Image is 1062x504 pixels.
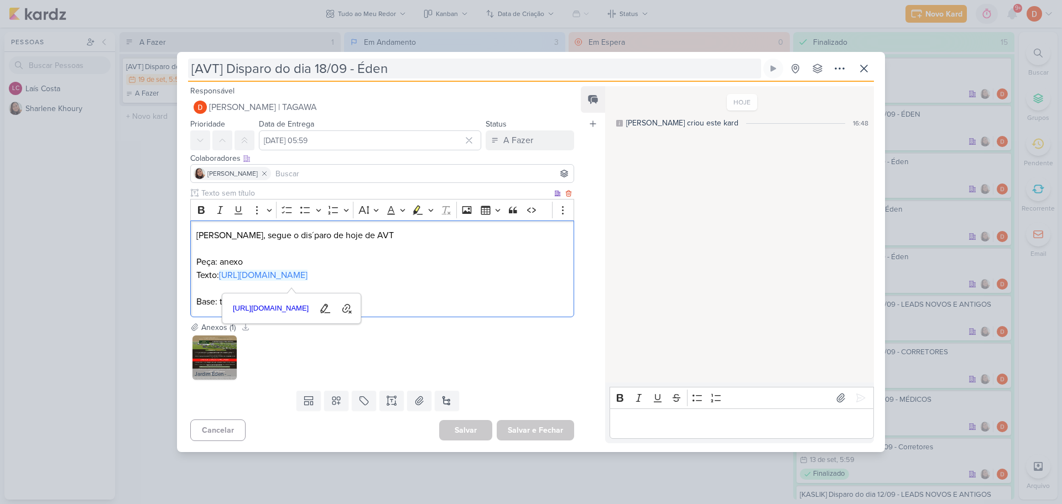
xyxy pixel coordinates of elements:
[194,168,205,179] img: Sharlene Khoury
[769,64,778,73] div: Ligar relógio
[207,169,258,179] span: [PERSON_NAME]
[190,419,246,441] button: Cancelar
[610,408,874,439] div: Editor editing area: main
[199,187,552,199] input: Texto sem título
[188,59,761,78] input: Kard Sem Título
[229,300,313,317] a: [URL][DOMAIN_NAME]
[486,130,574,150] button: A Fazer
[190,97,574,117] button: [PERSON_NAME] | TAGAWA
[190,221,574,317] div: Editor editing area: main
[196,295,568,308] p: Base: todo mundo
[610,387,874,408] div: Editor toolbar
[190,119,225,129] label: Prioridade
[259,119,314,129] label: Data de Entrega
[196,229,568,242] p: [PERSON_NAME], segue o dis´paro de hoje de AVT
[209,101,317,114] span: [PERSON_NAME] | TAGAWA
[273,167,571,180] input: Buscar
[853,118,868,128] div: 16:48
[259,130,481,150] input: Select a date
[503,134,533,147] div: A Fazer
[196,269,568,282] p: Texto:
[190,86,235,96] label: Responsável
[201,322,236,333] div: Anexos (1)
[230,302,313,315] span: [URL][DOMAIN_NAME]
[192,335,237,380] img: nfeSxNTOTMnDbFfJwDc7T3aH4wLFxbpjUYFkDrzp.jpg
[190,153,574,164] div: Colaboradores
[190,199,574,221] div: Editor toolbar
[196,255,568,269] p: Peça: anexo
[194,101,207,114] img: Diego Lima | TAGAWA
[219,270,308,281] a: [URL][DOMAIN_NAME]
[192,369,237,380] div: Jardim Éden - Disparos.jpg
[626,117,738,129] div: [PERSON_NAME] criou este kard
[486,119,507,129] label: Status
